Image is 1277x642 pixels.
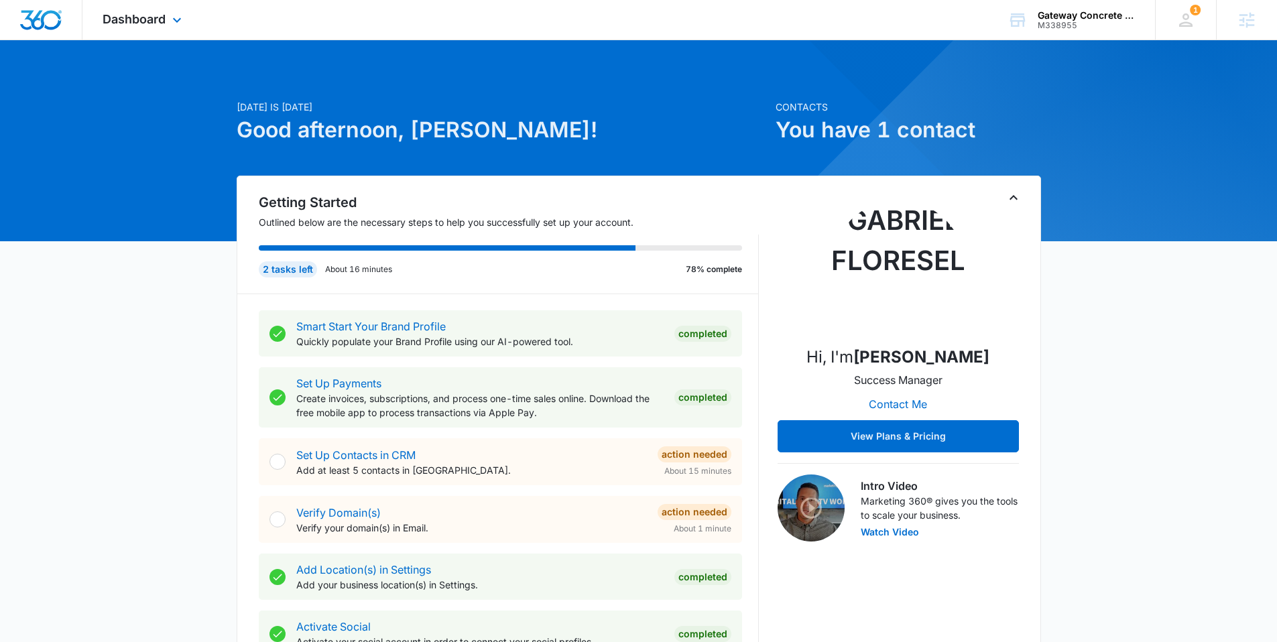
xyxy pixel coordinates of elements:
p: About 16 minutes [325,263,392,275]
button: Toggle Collapse [1006,190,1022,206]
p: Hi, I'm [806,345,989,369]
p: 78% complete [686,263,742,275]
a: Add Location(s) in Settings [296,563,431,576]
span: About 15 minutes [664,465,731,477]
img: Intro Video [778,474,845,541]
span: About 1 minute [674,523,731,535]
button: View Plans & Pricing [778,420,1019,452]
p: Success Manager [854,372,942,388]
p: Outlined below are the necessary steps to help you successfully set up your account. [259,215,759,229]
a: Smart Start Your Brand Profile [296,320,446,333]
div: account name [1038,10,1136,21]
p: Marketing 360® gives you the tools to scale your business. [861,494,1019,522]
a: Set Up Contacts in CRM [296,448,416,462]
h1: You have 1 contact [776,114,1041,146]
div: Completed [674,326,731,342]
h3: Intro Video [861,478,1019,494]
div: Completed [674,569,731,585]
button: Contact Me [855,388,940,420]
p: Quickly populate your Brand Profile using our AI-powered tool. [296,334,664,348]
p: Verify your domain(s) in Email. [296,521,647,535]
div: Completed [674,389,731,405]
div: Action Needed [658,504,731,520]
div: notifications count [1190,5,1201,15]
p: Add at least 5 contacts in [GEOGRAPHIC_DATA]. [296,463,647,477]
h2: Getting Started [259,192,759,212]
h1: Good afternoon, [PERSON_NAME]! [237,114,768,146]
strong: [PERSON_NAME] [853,347,989,367]
div: account id [1038,21,1136,30]
a: Set Up Payments [296,377,381,390]
button: Watch Video [861,527,919,537]
span: 1 [1190,5,1201,15]
p: Contacts [776,100,1041,114]
p: Add your business location(s) in Settings. [296,578,664,592]
a: Verify Domain(s) [296,506,381,519]
span: Dashboard [103,12,166,26]
p: [DATE] is [DATE] [237,100,768,114]
div: Action Needed [658,446,731,462]
img: Gabriel FloresElkins [831,200,965,334]
a: Activate Social [296,620,371,633]
p: Create invoices, subscriptions, and process one-time sales online. Download the free mobile app t... [296,391,664,420]
div: Completed [674,626,731,642]
div: 2 tasks left [259,261,317,277]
